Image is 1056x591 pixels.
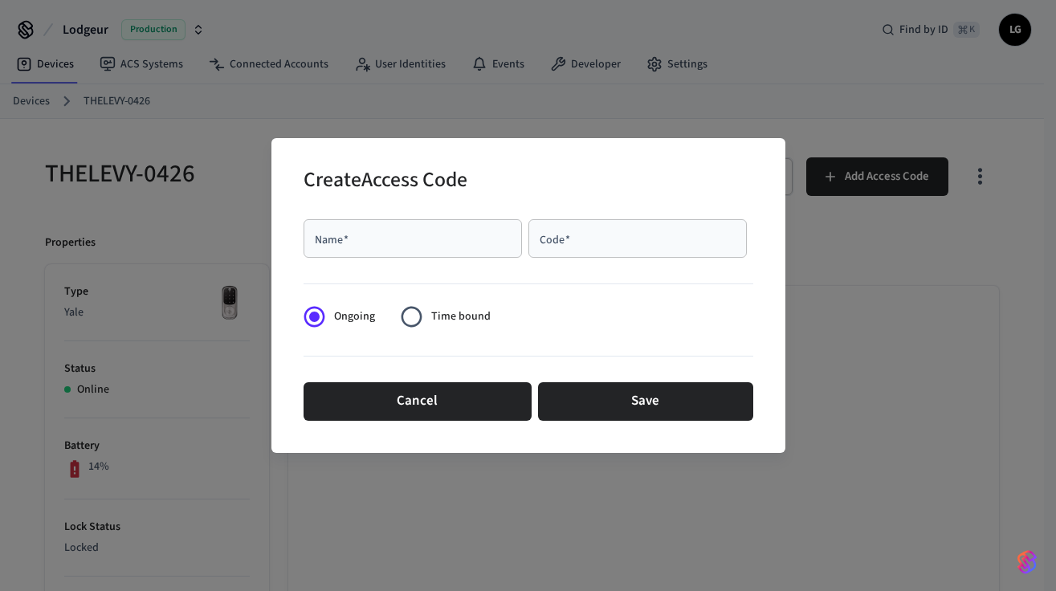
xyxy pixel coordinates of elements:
[431,308,491,325] span: Time bound
[538,382,753,421] button: Save
[304,382,532,421] button: Cancel
[304,157,467,206] h2: Create Access Code
[1017,549,1037,575] img: SeamLogoGradient.69752ec5.svg
[334,308,375,325] span: Ongoing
